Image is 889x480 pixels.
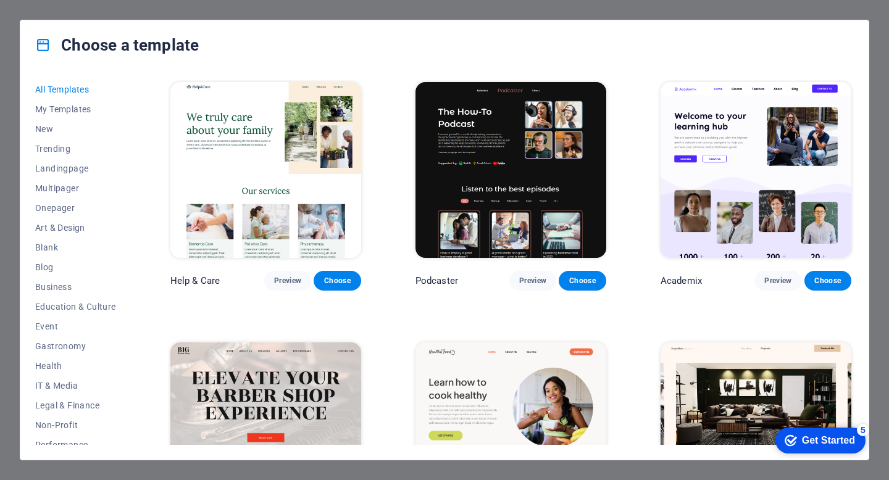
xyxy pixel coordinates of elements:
[35,163,116,173] span: Landingpage
[35,124,116,134] span: New
[88,2,101,15] div: 5
[35,361,116,371] span: Health
[509,271,556,291] button: Preview
[35,381,116,391] span: IT & Media
[264,271,311,291] button: Preview
[35,336,116,356] button: Gastronomy
[35,435,116,455] button: Performance
[415,82,606,258] img: Podcaster
[35,119,116,139] button: New
[35,80,116,99] button: All Templates
[35,420,116,430] span: Non-Profit
[35,321,116,331] span: Event
[35,257,116,277] button: Blog
[35,144,116,154] span: Trending
[35,178,116,198] button: Multipager
[415,275,458,287] p: Podcaster
[559,271,606,291] button: Choose
[170,82,361,258] img: Help & Care
[569,276,596,286] span: Choose
[35,218,116,238] button: Art & Design
[35,183,116,193] span: Multipager
[314,271,361,291] button: Choose
[804,271,851,291] button: Choose
[35,341,116,351] span: Gastronomy
[35,104,116,114] span: My Templates
[323,276,351,286] span: Choose
[35,282,116,292] span: Business
[35,223,116,233] span: Art & Design
[170,275,220,287] p: Help & Care
[35,297,116,317] button: Education & Culture
[35,139,116,159] button: Trending
[35,277,116,297] button: Business
[661,275,702,287] p: Academix
[274,276,301,286] span: Preview
[35,376,116,395] button: IT & Media
[35,400,116,410] span: Legal & Finance
[7,6,97,32] div: Get Started 5 items remaining, 0% complete
[754,271,801,291] button: Preview
[814,276,841,286] span: Choose
[35,317,116,336] button: Event
[35,238,116,257] button: Blank
[35,242,116,252] span: Blank
[35,99,116,119] button: My Templates
[35,159,116,178] button: Landingpage
[35,356,116,376] button: Health
[35,440,116,450] span: Performance
[764,276,791,286] span: Preview
[35,302,116,312] span: Education & Culture
[35,198,116,218] button: Onepager
[35,85,116,94] span: All Templates
[35,415,116,435] button: Non-Profit
[35,395,116,415] button: Legal & Finance
[519,276,546,286] span: Preview
[35,203,116,213] span: Onepager
[661,82,851,258] img: Academix
[33,14,86,25] div: Get Started
[35,262,116,272] span: Blog
[35,35,199,55] h4: Choose a template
